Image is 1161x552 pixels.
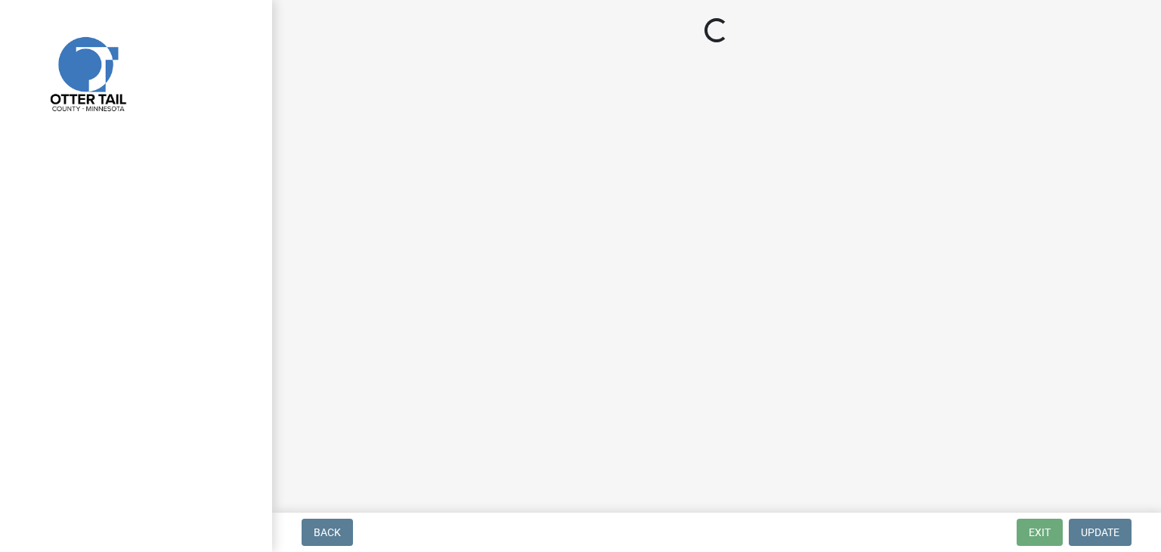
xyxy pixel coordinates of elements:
button: Back [302,519,353,546]
span: Back [314,526,341,538]
img: Otter Tail County, Minnesota [30,16,144,129]
button: Update [1069,519,1132,546]
span: Update [1081,526,1119,538]
button: Exit [1017,519,1063,546]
